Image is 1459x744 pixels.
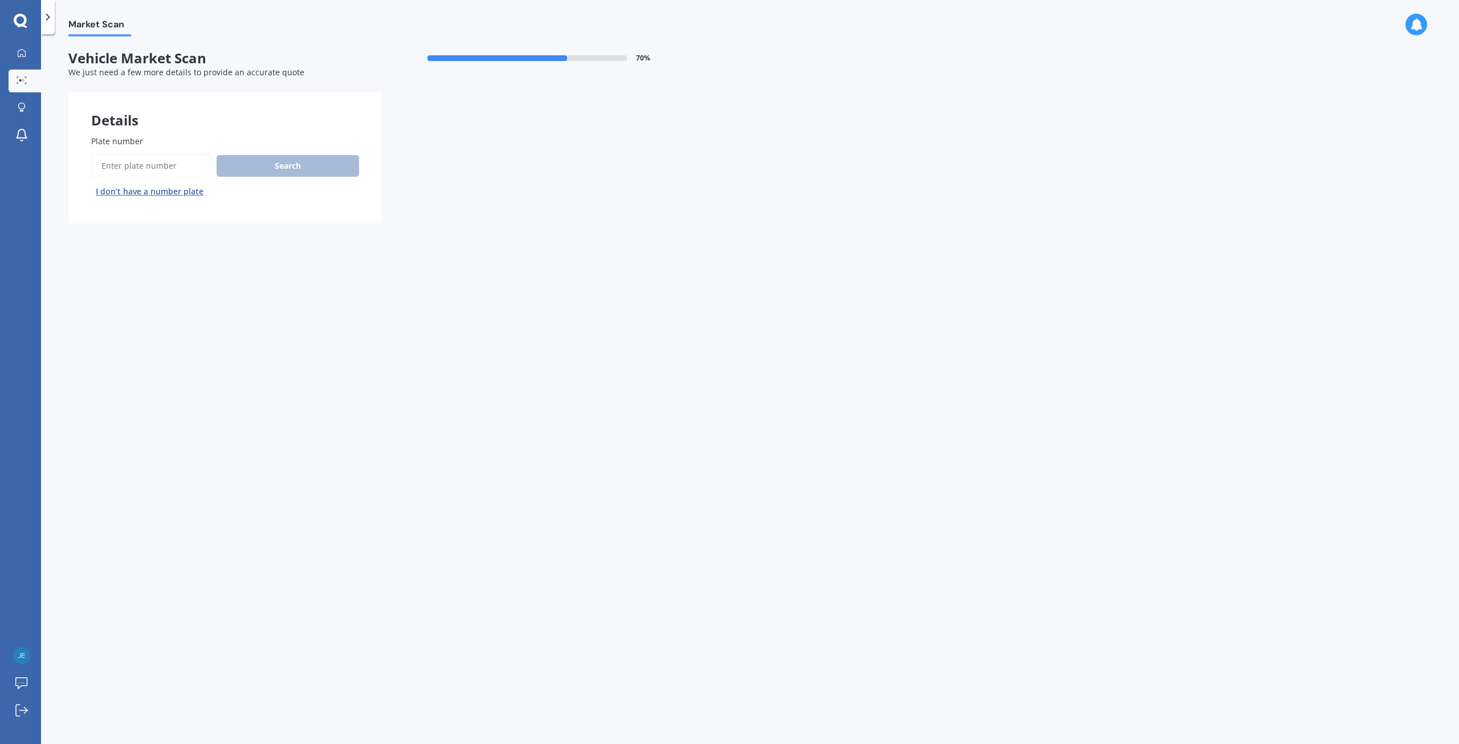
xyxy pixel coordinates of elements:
span: Vehicle Market Scan [68,50,382,67]
input: Enter plate number [91,154,212,178]
span: We just need a few more details to provide an accurate quote [68,67,304,78]
div: Details [68,92,382,126]
span: 70 % [636,54,650,62]
img: 364dabc531def418703152dbc6cd8fe2 [13,647,30,664]
span: Market Scan [68,19,131,34]
button: I don’t have a number plate [91,182,208,201]
span: Plate number [91,136,143,147]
